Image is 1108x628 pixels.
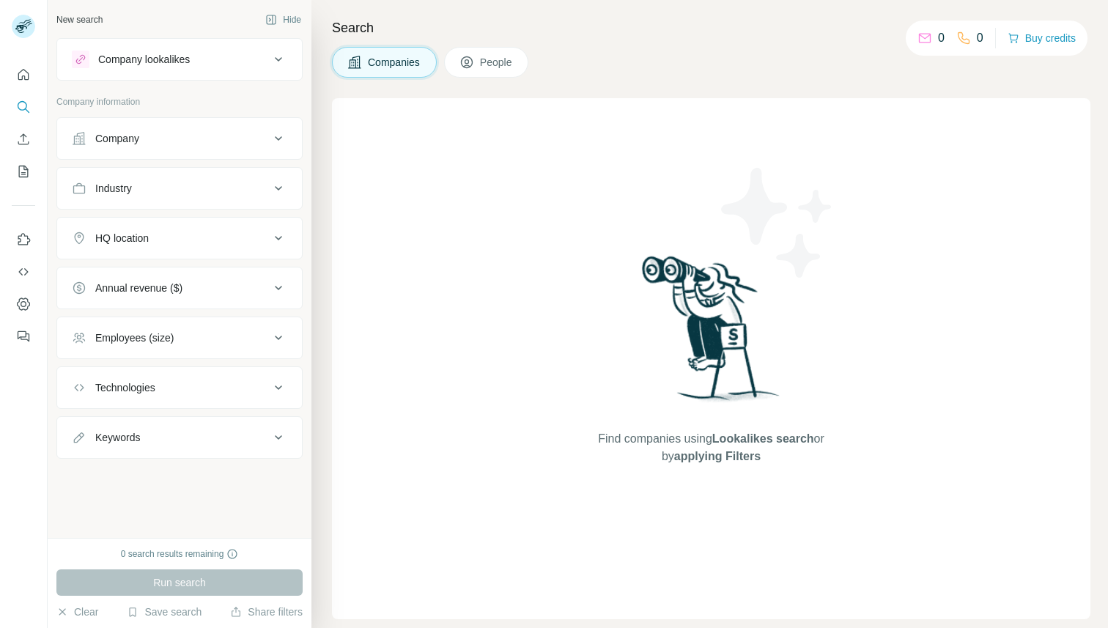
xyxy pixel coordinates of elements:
[57,42,302,77] button: Company lookalikes
[95,281,182,295] div: Annual revenue ($)
[95,330,174,345] div: Employees (size)
[332,18,1090,38] h4: Search
[977,29,983,47] p: 0
[56,13,103,26] div: New search
[255,9,311,31] button: Hide
[594,430,828,465] span: Find companies using or by
[12,323,35,350] button: Feedback
[57,270,302,306] button: Annual revenue ($)
[56,605,98,619] button: Clear
[1008,28,1076,48] button: Buy credits
[57,370,302,405] button: Technologies
[12,158,35,185] button: My lists
[95,181,132,196] div: Industry
[57,221,302,256] button: HQ location
[12,94,35,120] button: Search
[712,432,814,445] span: Lookalikes search
[95,380,155,395] div: Technologies
[12,259,35,285] button: Use Surfe API
[95,131,139,146] div: Company
[12,62,35,88] button: Quick start
[938,29,945,47] p: 0
[635,252,788,415] img: Surfe Illustration - Woman searching with binoculars
[127,605,202,619] button: Save search
[95,430,140,445] div: Keywords
[57,420,302,455] button: Keywords
[98,52,190,67] div: Company lookalikes
[95,231,149,245] div: HQ location
[57,320,302,355] button: Employees (size)
[368,55,421,70] span: Companies
[712,157,843,289] img: Surfe Illustration - Stars
[12,126,35,152] button: Enrich CSV
[12,226,35,253] button: Use Surfe on LinkedIn
[480,55,514,70] span: People
[674,450,761,462] span: applying Filters
[121,547,239,561] div: 0 search results remaining
[57,121,302,156] button: Company
[12,291,35,317] button: Dashboard
[57,171,302,206] button: Industry
[56,95,303,108] p: Company information
[230,605,303,619] button: Share filters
